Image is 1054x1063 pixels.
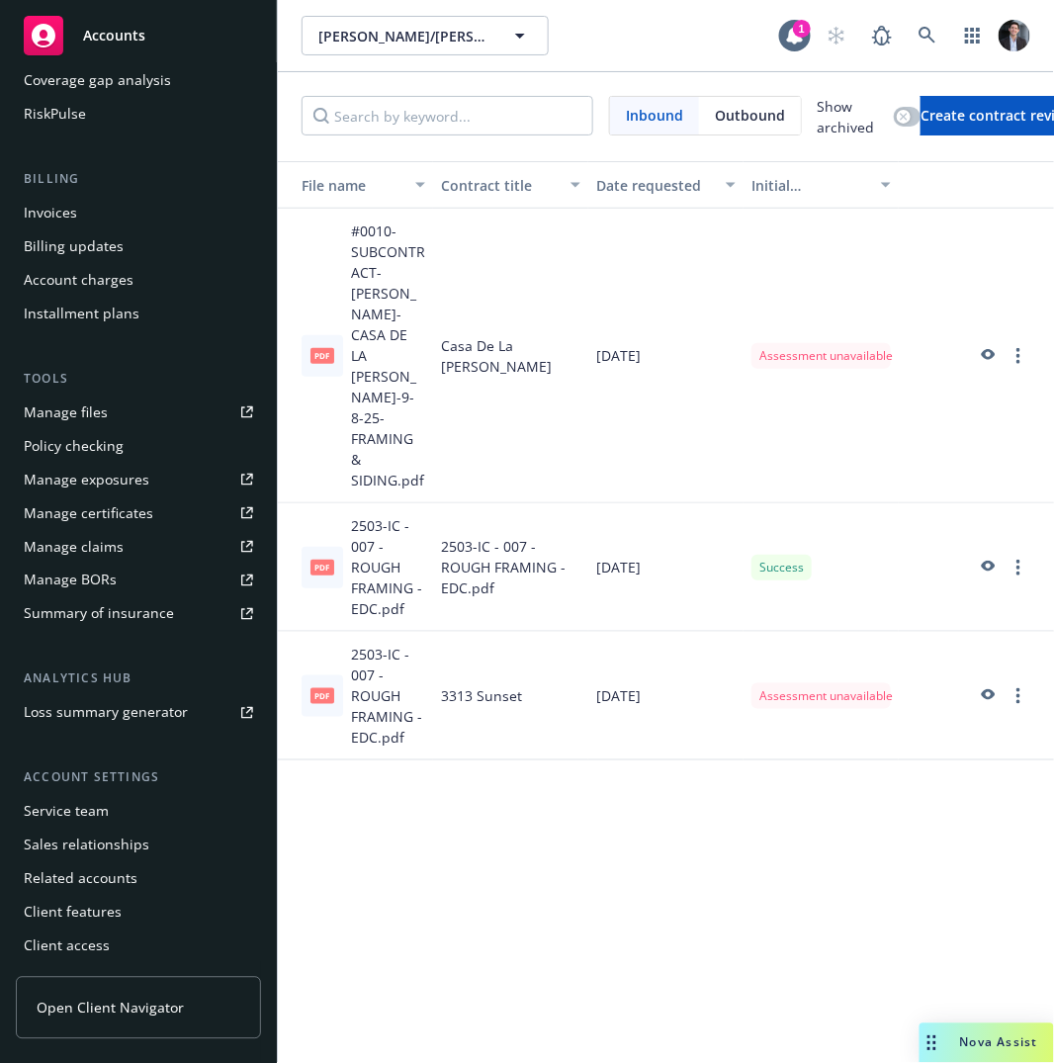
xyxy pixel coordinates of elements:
[818,96,886,137] span: Show archived
[351,644,425,748] div: 2503-IC - 007 - ROUGH FRAMING - EDC.pdf
[920,1023,1054,1063] button: Nova Assist
[24,98,86,130] div: RiskPulse
[24,796,109,828] div: Service team
[862,16,902,55] a: Report a Bug
[16,230,261,262] a: Billing updates
[433,161,588,209] button: Contract title
[596,175,714,196] div: Date requested
[16,8,261,63] a: Accounts
[16,98,261,130] a: RiskPulse
[16,697,261,729] a: Loss summary generator
[302,96,593,135] input: Search by keyword...
[351,221,425,490] div: #0010-SUBCONTRACT-[PERSON_NAME]-CASA DE LA [PERSON_NAME]-9-8-25-FRAMING & SIDING.pdf
[16,464,261,495] a: Manage exposures
[24,863,137,895] div: Related accounts
[16,264,261,296] a: Account charges
[16,197,261,228] a: Invoices
[302,16,549,55] button: [PERSON_NAME]/[PERSON_NAME] Construction, Inc.
[975,344,999,368] a: preview
[16,930,261,962] a: Client access
[24,397,108,428] div: Manage files
[16,598,261,630] a: Summary of insurance
[588,632,744,760] div: [DATE]
[24,230,124,262] div: Billing updates
[16,796,261,828] a: Service team
[1007,684,1030,708] a: more
[24,197,77,228] div: Invoices
[16,768,261,788] div: Account settings
[16,397,261,428] a: Manage files
[1007,344,1030,368] a: more
[24,897,122,929] div: Client features
[975,556,999,579] a: preview
[610,97,699,134] span: Inbound
[24,697,188,729] div: Loss summary generator
[699,97,801,134] span: Outbound
[433,209,588,503] div: Casa De La [PERSON_NAME]
[16,830,261,861] a: Sales relationships
[433,632,588,760] div: 3313 Sunset
[310,560,334,575] span: pdf
[16,863,261,895] a: Related accounts
[318,26,489,46] span: [PERSON_NAME]/[PERSON_NAME] Construction, Inc.
[286,175,403,196] div: Toggle SortBy
[960,1034,1038,1051] span: Nova Assist
[351,515,425,619] div: 2503-IC - 007 - ROUGH FRAMING - EDC.pdf
[626,105,683,126] span: Inbound
[24,598,174,630] div: Summary of insurance
[433,503,588,632] div: 2503-IC - 007 - ROUGH FRAMING - EDC.pdf
[793,20,811,38] div: 1
[24,830,149,861] div: Sales relationships
[24,497,153,529] div: Manage certificates
[83,28,145,44] span: Accounts
[24,430,124,462] div: Policy checking
[16,430,261,462] a: Policy checking
[16,369,261,389] div: Tools
[16,64,261,96] a: Coverage gap analysis
[16,298,261,329] a: Installment plans
[286,175,403,196] div: File name
[953,16,993,55] a: Switch app
[24,531,124,563] div: Manage claims
[751,175,869,196] div: Toggle SortBy
[759,687,883,705] span: Assessment unavailable
[310,688,334,703] span: pdf
[37,998,184,1019] span: Open Client Navigator
[16,169,261,189] div: Billing
[759,559,804,576] span: Success
[588,209,744,503] div: [DATE]
[1007,556,1030,579] a: more
[16,531,261,563] a: Manage claims
[16,565,261,596] a: Manage BORs
[751,176,832,236] span: Initial Assessment Status
[24,930,110,962] div: Client access
[24,464,149,495] div: Manage exposures
[908,16,947,55] a: Search
[24,565,117,596] div: Manage BORs
[920,1023,944,1063] div: Drag to move
[441,175,559,196] div: Contract title
[16,897,261,929] a: Client features
[16,669,261,689] div: Analytics hub
[16,497,261,529] a: Manage certificates
[24,64,171,96] div: Coverage gap analysis
[24,298,139,329] div: Installment plans
[588,503,744,632] div: [DATE]
[588,161,744,209] button: Date requested
[759,347,883,365] span: Assessment unavailable
[817,16,856,55] a: Start snowing
[715,105,785,126] span: Outbound
[999,20,1030,51] img: photo
[310,348,334,363] span: pdf
[975,684,999,708] a: preview
[24,264,133,296] div: Account charges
